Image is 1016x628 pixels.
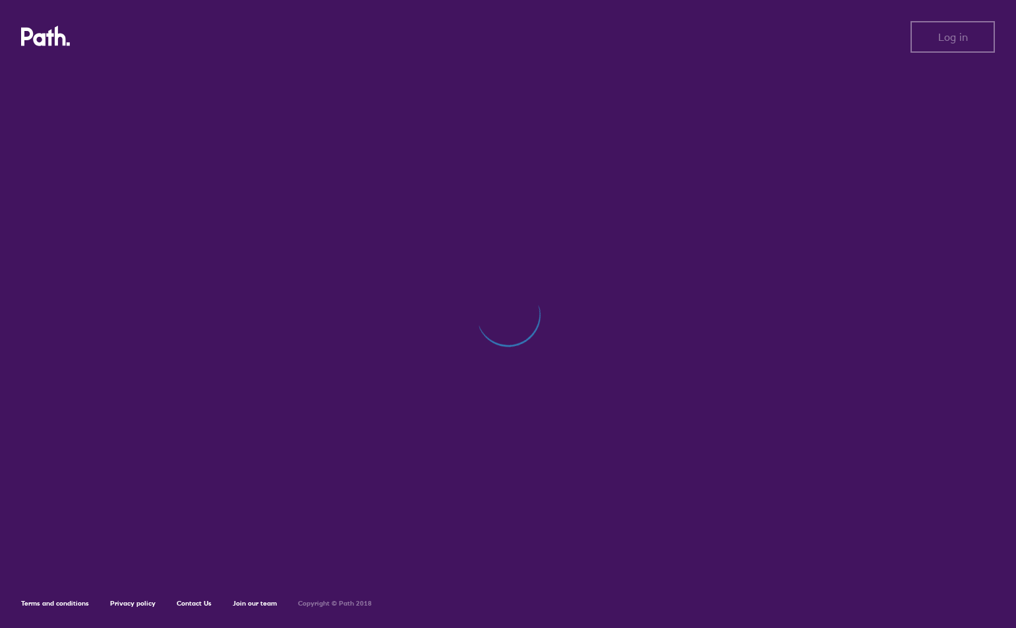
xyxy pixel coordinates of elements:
h6: Copyright © Path 2018 [298,600,372,608]
a: Privacy policy [110,599,156,608]
span: Log in [938,31,968,43]
button: Log in [911,21,995,53]
a: Join our team [233,599,277,608]
a: Terms and conditions [21,599,89,608]
a: Contact Us [177,599,212,608]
